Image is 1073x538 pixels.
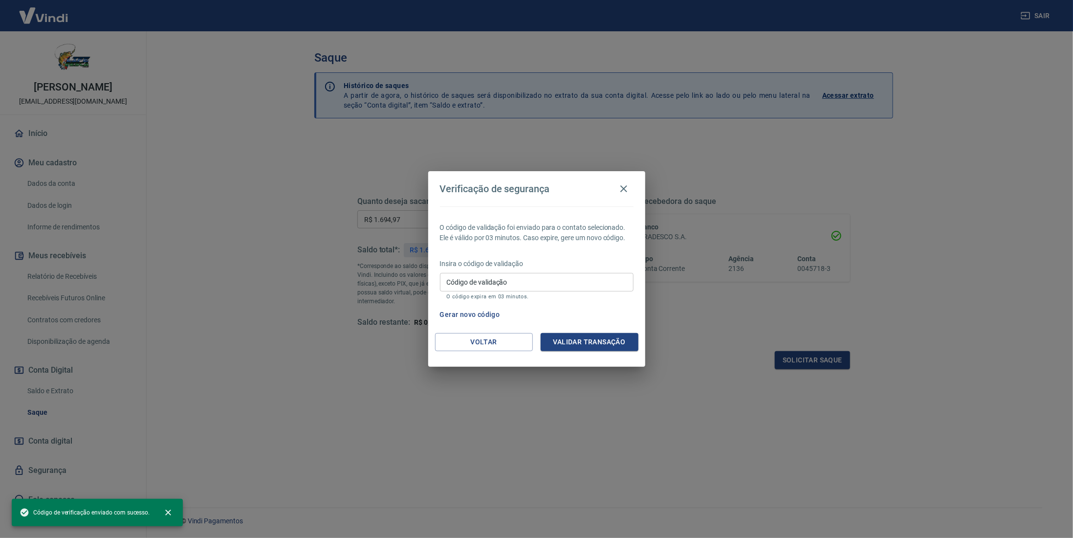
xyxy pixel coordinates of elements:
p: O código expira em 03 minutos. [447,293,627,300]
button: Validar transação [541,333,638,351]
p: O código de validação foi enviado para o contato selecionado. Ele é válido por 03 minutos. Caso e... [440,223,634,243]
button: close [157,502,179,523]
p: Insira o código de validação [440,259,634,269]
h4: Verificação de segurança [440,183,550,195]
span: Código de verificação enviado com sucesso. [20,508,150,517]
button: Gerar novo código [436,306,504,324]
button: Voltar [435,333,533,351]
